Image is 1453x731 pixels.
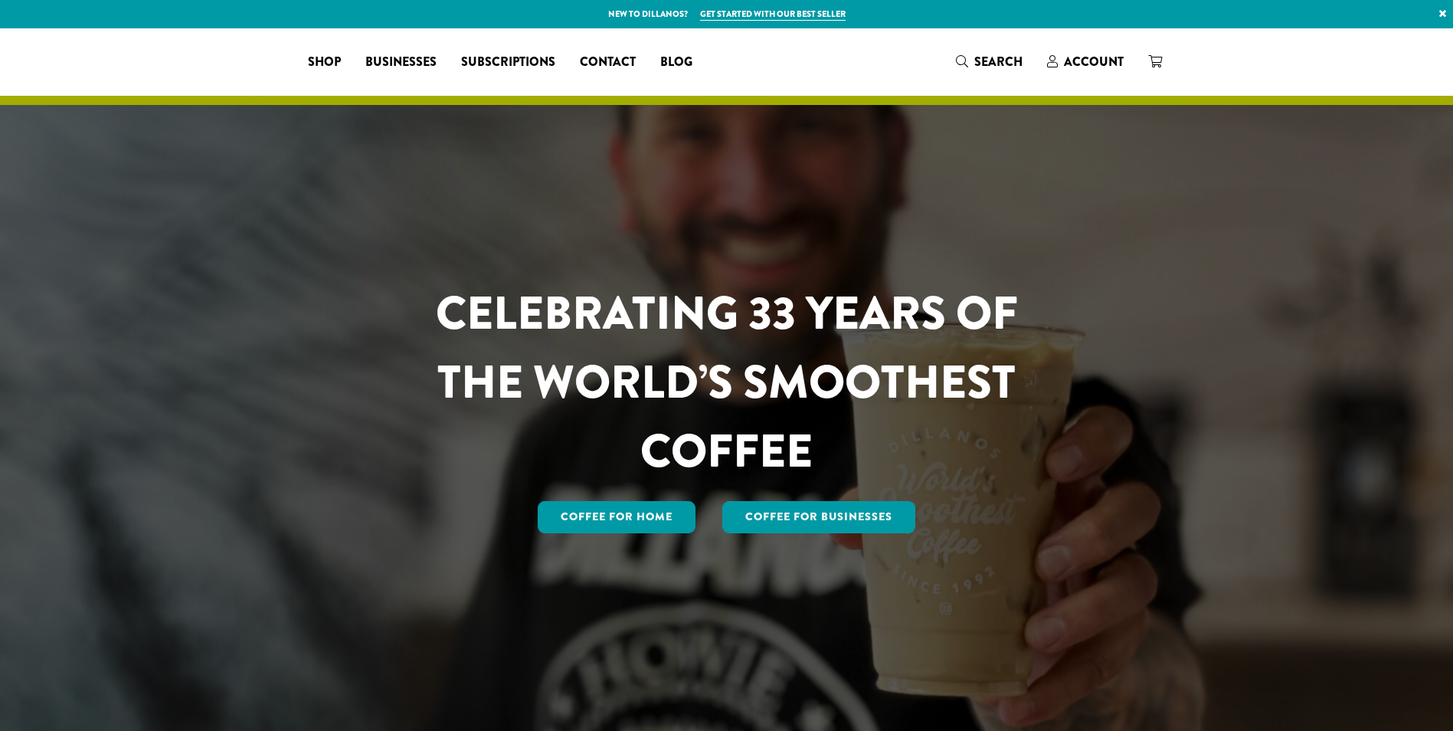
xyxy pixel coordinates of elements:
a: Get started with our best seller [700,8,846,21]
a: Shop [296,50,353,74]
span: Contact [580,53,636,72]
h1: CELEBRATING 33 YEARS OF THE WORLD’S SMOOTHEST COFFEE [391,279,1063,486]
span: Search [974,53,1023,70]
a: Coffee For Businesses [722,501,915,533]
span: Subscriptions [461,53,555,72]
span: Account [1064,53,1124,70]
a: Search [944,49,1035,74]
span: Shop [308,53,341,72]
a: Coffee for Home [538,501,695,533]
span: Blog [660,53,692,72]
span: Businesses [365,53,437,72]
